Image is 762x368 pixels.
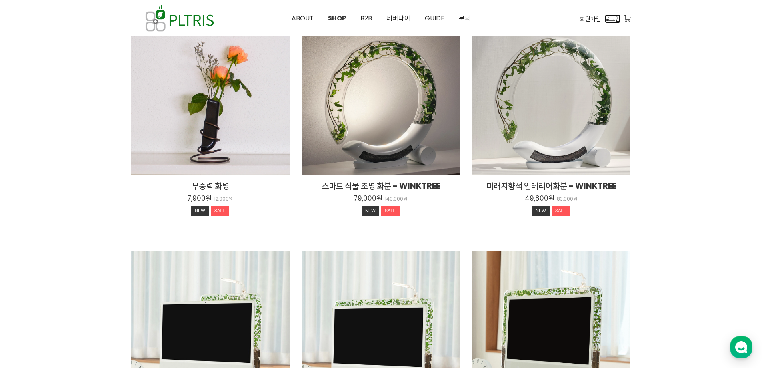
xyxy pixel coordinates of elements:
p: 49,800원 [525,194,554,203]
a: 문의 [452,0,478,36]
span: 홈 [25,266,30,272]
a: 로그인 [605,14,620,23]
span: B2B [360,14,372,23]
a: 대화 [53,254,103,274]
a: B2B [353,0,379,36]
p: 83,000원 [557,196,578,202]
span: 설정 [124,266,133,272]
h2: 스마트 식물 조명 화분 - WINKTREE [302,180,460,191]
div: SALE [381,206,400,216]
p: 79,000원 [354,194,382,203]
div: SALE [211,206,229,216]
a: 스마트 식물 조명 화분 - WINKTREE 79,000원 140,000원 NEWSALE [302,180,460,218]
a: GUIDE [418,0,452,36]
h2: 미래지향적 인테리어화분 - WINKTREE [472,180,630,191]
a: ABOUT [284,0,321,36]
div: NEW [191,206,209,216]
span: SHOP [328,14,346,23]
span: GUIDE [425,14,444,23]
p: 140,000원 [385,196,408,202]
a: 미래지향적 인테리어화분 - WINKTREE 49,800원 83,000원 NEWSALE [472,180,630,218]
div: SALE [552,206,570,216]
p: 12,000원 [214,196,233,202]
span: 문의 [459,14,471,23]
p: 7,900원 [187,194,212,203]
a: 홈 [2,254,53,274]
a: 설정 [103,254,154,274]
div: NEW [362,206,379,216]
span: 네버다이 [386,14,410,23]
a: SHOP [321,0,353,36]
div: NEW [532,206,550,216]
a: 무중력 화병 7,900원 12,000원 NEWSALE [131,180,290,218]
span: ABOUT [292,14,314,23]
a: 네버다이 [379,0,418,36]
h2: 무중력 화병 [131,180,290,191]
a: 회원가입 [580,14,601,23]
span: 대화 [73,266,83,273]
